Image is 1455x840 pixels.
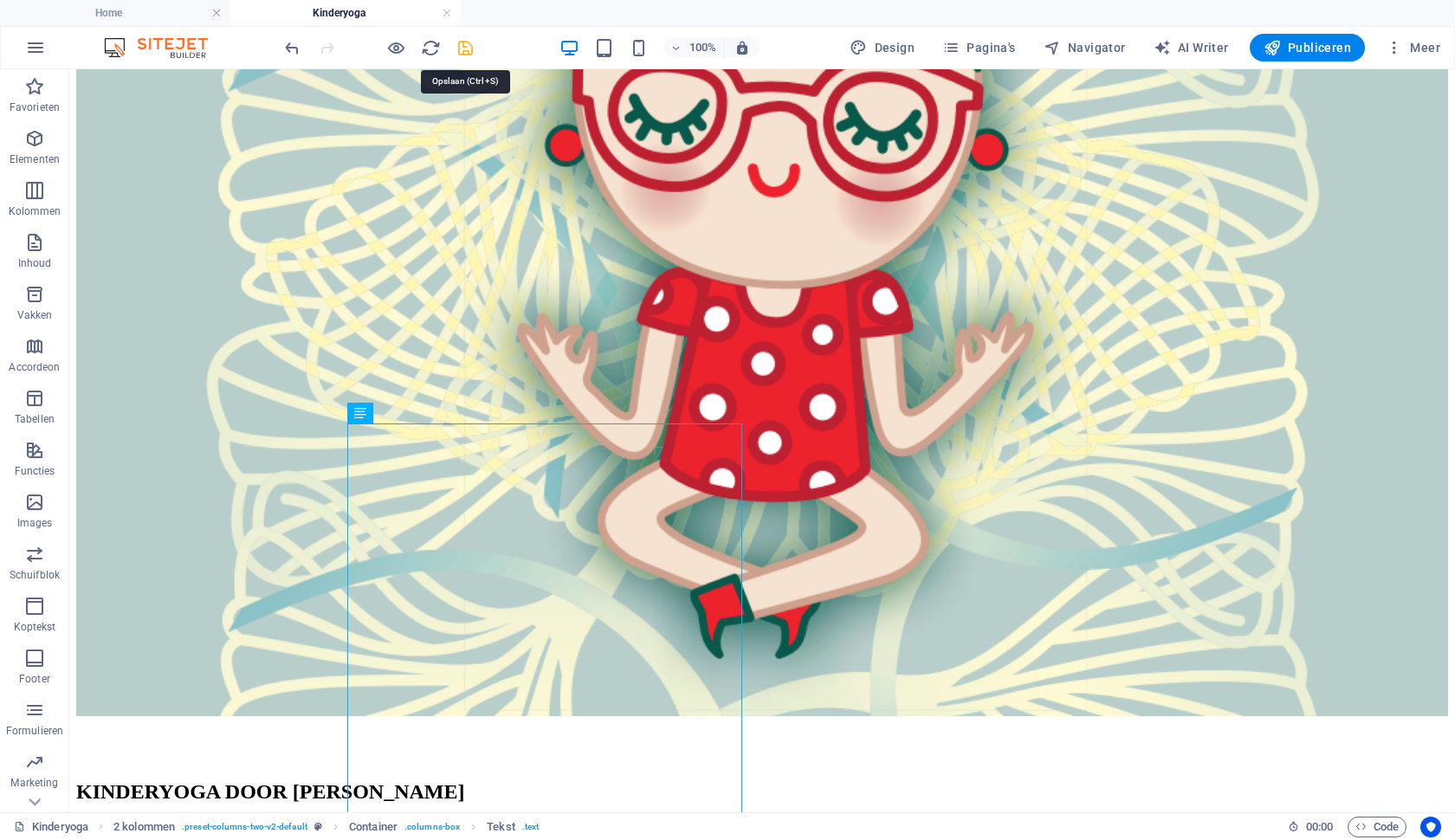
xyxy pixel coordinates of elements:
span: . columns-box [404,817,460,837]
span: Design [850,39,915,56]
button: Publiceren [1250,34,1365,61]
button: 100% [663,37,725,58]
span: Publiceren [1264,39,1351,56]
button: Code [1348,817,1406,837]
p: Favorieten [10,100,60,114]
p: Koptekst [14,620,56,634]
button: undo [281,37,302,58]
p: Functies [15,464,55,478]
div: Design (Ctrl+Alt+Y) [843,34,921,61]
span: Klik om te selecteren, dubbelklik om te bewerken [487,817,514,837]
i: Dit element is een aanpasbare voorinstelling [314,822,322,831]
p: Schuifblok [10,568,60,582]
button: Pagina's [935,34,1023,61]
span: : [1318,820,1321,833]
button: save [455,37,475,58]
span: 00 00 [1306,817,1333,837]
span: . preset-columns-two-v2-default [182,817,307,837]
button: Usercentrics [1420,817,1441,837]
button: Meer [1379,34,1447,61]
button: Design [843,34,921,61]
p: Tabellen [15,412,55,426]
a: Klik om selectie op te heffen, dubbelklik om Pagina's te open [14,817,88,837]
span: Meer [1386,39,1440,56]
p: Inhoud [18,256,52,270]
h4: Kinderyoga [230,3,461,23]
button: Navigator [1037,34,1133,61]
img: Editor Logo [100,37,230,58]
p: Footer [19,672,50,686]
span: Klik om te selecteren, dubbelklik om te bewerken [113,817,175,837]
button: AI Writer [1147,34,1236,61]
button: reload [420,37,441,58]
i: Ongedaan maken: Text wijzigen (Ctrl+Z) [282,38,302,58]
p: Kolommen [9,204,61,218]
span: Code [1355,817,1399,837]
span: AI Writer [1154,39,1229,56]
span: . text [522,817,539,837]
p: Accordeon [9,360,60,374]
span: Pagina's [942,39,1016,56]
span: Navigator [1044,39,1126,56]
span: Klik om te selecteren, dubbelklik om te bewerken [349,817,398,837]
i: Stel bij het wijzigen van de grootte van de weergegeven website automatisch het juist zoomniveau ... [734,40,750,55]
nav: breadcrumb [113,817,539,837]
p: Images [17,516,53,530]
p: Vakken [17,308,53,322]
p: Elementen [10,152,60,166]
h6: 100% [689,37,717,58]
p: Marketing [10,776,58,790]
p: Formulieren [6,724,63,738]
